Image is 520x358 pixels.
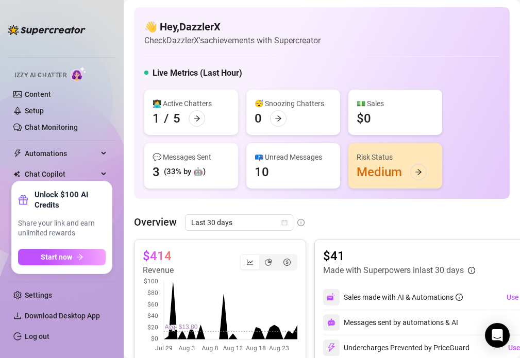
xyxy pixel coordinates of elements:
[191,215,287,230] span: Last 30 days
[144,34,321,47] article: Check DazzlerX's achievements with Supercreator
[357,151,434,163] div: Risk Status
[275,115,282,122] span: arrow-right
[76,253,83,261] span: arrow-right
[255,151,332,163] div: 📪 Unread Messages
[25,166,98,182] span: Chat Copilot
[134,214,177,230] article: Overview
[265,259,272,266] span: pie-chart
[153,98,230,109] div: 👩‍💻 Active Chatters
[164,166,206,178] div: (33% by 🤖)
[456,294,463,301] span: info-circle
[415,168,422,176] span: arrow-right
[255,164,269,180] div: 10
[153,110,160,127] div: 1
[193,115,200,122] span: arrow-right
[153,67,242,79] h5: Live Metrics (Last Hour)
[327,343,336,352] img: svg%3e
[323,248,475,264] article: $41
[25,312,100,320] span: Download Desktop App
[41,253,72,261] span: Start now
[18,249,106,265] button: Start nowarrow-right
[25,145,98,162] span: Automations
[357,98,434,109] div: 💵 Sales
[143,264,174,277] article: Revenue
[13,312,22,320] span: download
[14,71,66,80] span: Izzy AI Chatter
[240,254,297,270] div: segmented control
[143,248,172,264] article: $414
[71,66,87,81] img: AI Chatter
[144,20,321,34] h4: 👋 Hey, DazzlerX
[485,323,510,348] div: Open Intercom Messenger
[468,267,475,274] span: info-circle
[153,151,230,163] div: 💬 Messages Sent
[173,110,180,127] div: 5
[25,291,52,299] a: Settings
[323,314,458,331] div: Messages sent by automations & AI
[344,292,463,303] div: Sales made with AI & Automations
[8,25,86,35] img: logo-BBDzfeDw.svg
[255,110,262,127] div: 0
[35,190,106,210] strong: Unlock $100 AI Credits
[25,123,78,131] a: Chat Monitoring
[13,149,22,158] span: thunderbolt
[283,259,291,266] span: dollar-circle
[327,293,336,302] img: svg%3e
[323,264,464,277] article: Made with Superpowers in last 30 days
[255,98,332,109] div: 😴 Snoozing Chatters
[281,219,288,226] span: calendar
[18,195,28,205] span: gift
[297,219,305,226] span: info-circle
[153,164,160,180] div: 3
[323,339,469,356] div: Undercharges Prevented by PriceGuard
[357,110,371,127] div: $0
[246,259,254,266] span: line-chart
[327,318,336,327] img: svg%3e
[25,90,51,98] a: Content
[13,171,20,178] img: Chat Copilot
[18,218,106,238] span: Share your link and earn unlimited rewards
[25,332,49,340] a: Log out
[25,107,44,115] a: Setup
